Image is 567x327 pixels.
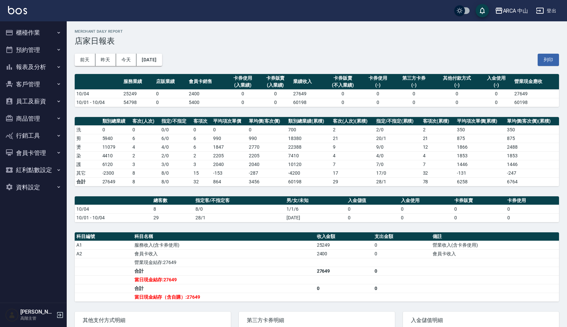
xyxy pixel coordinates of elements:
span: 第三方卡券明細 [247,317,387,324]
th: 卡券使用 [506,196,559,205]
button: 昨天 [95,54,116,66]
td: 0 [324,89,362,98]
span: 入金儲值明細 [411,317,551,324]
td: 2 [331,125,374,134]
td: 0 [453,205,506,213]
td: 0 [399,205,453,213]
td: 1446 [505,160,559,169]
td: 2 [192,151,211,160]
td: 2205 [211,151,247,160]
td: 11079 [101,143,131,151]
td: -2300 [101,169,131,177]
th: 指定客/不指定客 [194,196,285,205]
td: -247 [505,169,559,177]
td: 875 [505,134,559,143]
th: 指定/不指定 [160,117,192,126]
button: 今天 [116,54,137,66]
th: 類別總業績 [101,117,131,126]
div: 入金使用 [482,75,511,82]
td: 20 / 1 [375,134,421,143]
td: 7 [331,160,374,169]
td: 4 / 0 [160,143,192,151]
th: 備註 [431,232,559,241]
td: 9 [331,143,374,151]
button: 預約管理 [3,41,64,59]
td: 0 [453,213,506,222]
td: -131 [455,169,505,177]
div: (入業績) [261,82,290,89]
td: 0 [373,267,431,275]
td: 服務收入(含卡券使用) [133,241,315,249]
div: (不入業績) [326,82,360,89]
button: 登出 [533,5,559,17]
td: 17 / 0 [375,169,421,177]
td: 燙 [75,143,101,151]
td: 32 [192,177,211,186]
th: 會員卡銷售 [187,74,226,90]
td: 5400 [187,98,226,107]
td: 18380 [287,134,331,143]
td: 2 [131,151,159,160]
td: 990 [247,134,287,143]
button: 列印 [538,54,559,66]
td: 700 [287,125,331,134]
td: 29 [152,213,194,222]
td: 4410 [101,151,131,160]
th: 類別總業績(累積) [287,117,331,126]
th: 男/女/未知 [285,196,346,205]
td: 4 [421,151,455,160]
td: 1/1/6 [285,205,346,213]
td: 染 [75,151,101,160]
td: 7 / 0 [375,160,421,169]
td: 剪 [75,134,101,143]
th: 單均價(客次價)(累積) [505,117,559,126]
button: 資料設定 [3,179,64,196]
td: 6 [192,143,211,151]
th: 客次(人次) [131,117,159,126]
div: ARCA 中山 [503,7,528,15]
td: 當日現金結存（含自購）:27649 [133,293,315,301]
td: 1853 [455,151,505,160]
td: 4 / 0 [375,151,421,160]
th: 平均項次單價 [211,117,247,126]
div: (-) [396,82,432,89]
td: 2 [421,125,455,134]
td: 60198 [292,98,324,107]
td: 28/1 [194,213,285,222]
td: 0 [226,89,259,98]
table: a dense table [75,196,559,222]
th: 客項次(累積) [421,117,455,126]
td: 2400 [187,89,226,98]
td: 17 [331,169,374,177]
td: 0 [373,241,431,249]
td: 0 [399,213,453,222]
img: Person [5,308,19,322]
td: 9 / 0 [375,143,421,151]
th: 指定/不指定(累積) [375,117,421,126]
td: 0 [101,125,131,134]
td: 0 / 0 [160,125,192,134]
td: 0 [315,284,373,293]
td: 8 [131,177,159,186]
td: 21 [331,134,374,143]
th: 入金儲值 [346,196,400,205]
th: 入金使用 [399,196,453,205]
td: 洗 [75,125,101,134]
td: 合計 [133,267,315,275]
div: (入業績) [228,82,257,89]
td: 8 / 0 [160,169,192,177]
th: 單均價(客次價) [247,117,287,126]
td: 0 [131,125,159,134]
td: 2 / 0 [375,125,421,134]
td: 2400 [315,249,373,258]
div: 卡券販賣 [326,75,360,82]
td: 2205 [247,151,287,160]
td: 27649 [101,177,131,186]
h3: 店家日報表 [75,36,559,46]
td: 0 [434,98,480,107]
p: 高階主管 [20,315,54,321]
td: 0 [362,98,394,107]
td: 54798 [122,98,154,107]
button: 員工及薪資 [3,93,64,110]
td: -4200 [287,169,331,177]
